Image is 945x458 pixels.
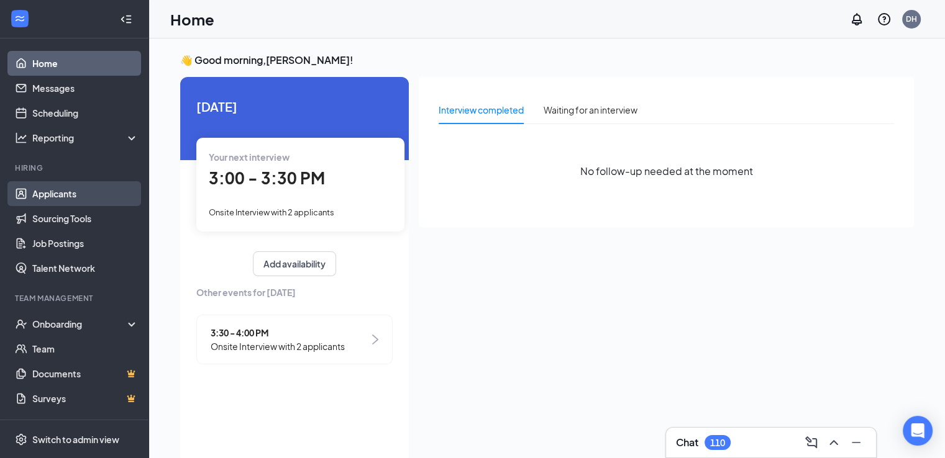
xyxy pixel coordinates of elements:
[32,76,139,101] a: Messages
[824,433,844,452] button: ChevronUp
[209,151,290,163] span: Your next interview
[209,207,334,217] span: Onsite Interview with 2 applicants
[710,438,725,448] div: 110
[32,181,139,206] a: Applicants
[32,318,128,330] div: Onboarding
[906,14,917,24] div: DH
[676,436,698,449] h3: Chat
[15,132,27,144] svg: Analysis
[32,101,139,125] a: Scheduling
[32,361,139,386] a: DocumentsCrown
[32,386,139,411] a: SurveysCrown
[253,251,336,276] button: Add availability
[170,9,214,30] h1: Home
[439,103,524,117] div: Interview completed
[196,285,393,299] span: Other events for [DATE]
[32,433,119,446] div: Switch to admin view
[32,132,139,144] div: Reporting
[826,435,841,450] svg: ChevronUp
[196,97,393,116] span: [DATE]
[544,103,637,117] div: Waiting for an interview
[849,12,864,27] svg: Notifications
[877,12,892,27] svg: QuestionInfo
[580,163,753,179] span: No follow-up needed at the moment
[903,416,933,446] div: Open Intercom Messenger
[180,53,914,67] h3: 👋 Good morning, [PERSON_NAME] !
[211,339,345,353] span: Onsite Interview with 2 applicants
[32,206,139,231] a: Sourcing Tools
[209,168,325,188] span: 3:00 - 3:30 PM
[846,433,866,452] button: Minimize
[15,433,27,446] svg: Settings
[804,435,819,450] svg: ComposeMessage
[15,293,136,303] div: Team Management
[32,336,139,361] a: Team
[120,13,132,25] svg: Collapse
[14,12,26,25] svg: WorkstreamLogo
[32,256,139,281] a: Talent Network
[32,51,139,76] a: Home
[801,433,821,452] button: ComposeMessage
[849,435,864,450] svg: Minimize
[15,318,27,330] svg: UserCheck
[15,163,136,173] div: Hiring
[32,231,139,256] a: Job Postings
[211,326,345,339] span: 3:30 - 4:00 PM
